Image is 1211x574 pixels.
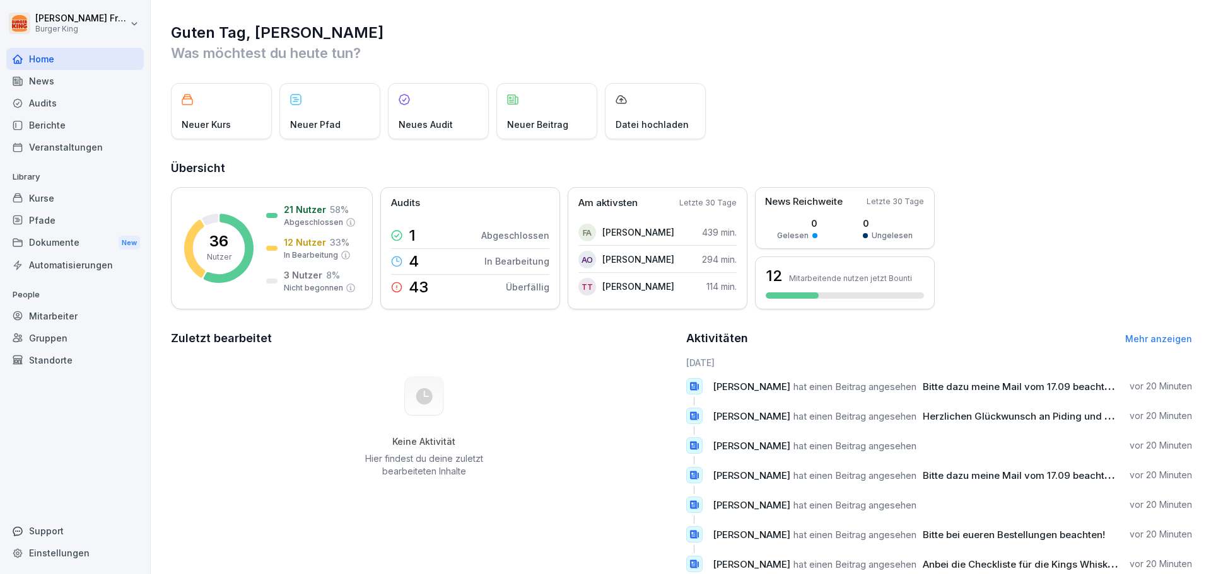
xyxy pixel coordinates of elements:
[284,203,326,216] p: 21 Nutzer
[923,381,1118,393] span: Bitte dazu meine Mail vom 17.09 beachten!
[6,114,144,136] a: Berichte
[765,195,843,209] p: News Reichweite
[793,469,916,481] span: hat einen Beitrag angesehen
[602,253,674,266] p: [PERSON_NAME]
[713,558,790,570] span: [PERSON_NAME]
[6,327,144,349] a: Gruppen
[506,280,549,294] p: Überfällig
[713,440,790,452] span: [PERSON_NAME]
[713,499,790,511] span: [PERSON_NAME]
[923,469,1118,481] span: Bitte dazu meine Mail vom 17.09 beachten!
[6,231,144,255] a: DokumenteNew
[119,236,140,250] div: New
[6,167,144,187] p: Library
[326,268,340,282] p: 8 %
[171,23,1192,43] h1: Guten Tag, [PERSON_NAME]
[686,330,748,347] h2: Aktivitäten
[207,251,231,263] p: Nutzer
[923,529,1105,541] span: Bitte bei eueren Bestellungen beachten!
[6,305,144,327] a: Mitarbeiter
[1130,498,1192,511] p: vor 20 Minuten
[6,48,144,70] a: Home
[409,228,416,243] p: 1
[1130,410,1192,422] p: vor 20 Minuten
[171,330,677,347] h2: Zuletzt bearbeitet
[1130,439,1192,452] p: vor 20 Minuten
[789,273,912,283] p: Mitarbeitende nutzen jetzt Bounti
[284,217,343,228] p: Abgeschlossen
[777,230,809,241] p: Gelesen
[399,118,453,131] p: Neues Audit
[793,410,916,422] span: hat einen Beitrag angesehen
[484,255,549,268] p: In Bearbeitung
[6,70,144,92] a: News
[6,254,144,276] a: Automatisierungen
[793,381,916,393] span: hat einen Beitrag angesehen
[481,229,549,242] p: Abgeschlossen
[35,25,127,33] p: Burger King
[409,280,428,295] p: 43
[6,92,144,114] a: Audits
[6,209,144,231] a: Pfade
[793,529,916,541] span: hat einen Beitrag angesehen
[578,251,596,268] div: AO
[290,118,341,131] p: Neuer Pfad
[1130,558,1192,570] p: vor 20 Minuten
[171,159,1192,177] h2: Übersicht
[578,196,638,210] p: Am aktivsten
[1130,469,1192,481] p: vor 20 Minuten
[602,280,674,293] p: [PERSON_NAME]
[6,520,144,542] div: Support
[578,224,596,241] div: FA
[706,280,737,293] p: 114 min.
[6,542,144,564] a: Einstellungen
[702,226,737,239] p: 439 min.
[6,285,144,305] p: People
[602,226,674,239] p: [PERSON_NAME]
[284,282,343,294] p: Nicht begonnen
[6,136,144,158] a: Veranstaltungen
[6,231,144,255] div: Dokumente
[713,381,790,393] span: [PERSON_NAME]
[209,234,228,249] p: 36
[679,197,737,209] p: Letzte 30 Tage
[391,196,420,210] p: Audits
[713,410,790,422] span: [PERSON_NAME]
[766,265,783,287] h3: 12
[616,118,689,131] p: Datei hochladen
[793,499,916,511] span: hat einen Beitrag angesehen
[330,236,349,249] p: 33 %
[6,187,144,209] a: Kurse
[35,13,127,24] p: [PERSON_NAME] Freier
[578,278,596,296] div: TT
[867,196,924,207] p: Letzte 30 Tage
[777,217,817,230] p: 0
[713,529,790,541] span: [PERSON_NAME]
[863,217,913,230] p: 0
[330,203,349,216] p: 58 %
[360,436,488,447] h5: Keine Aktivität
[284,268,322,282] p: 3 Nutzer
[171,43,1192,63] p: Was möchtest du heute tun?
[507,118,568,131] p: Neuer Beitrag
[872,230,913,241] p: Ungelesen
[360,452,488,478] p: Hier findest du deine zuletzt bearbeiteten Inhalte
[923,410,1181,422] span: Herzlichen Glückwunsch an Piding und Gremsdorf 🥳🥳
[702,253,737,266] p: 294 min.
[713,469,790,481] span: [PERSON_NAME]
[1130,380,1192,393] p: vor 20 Minuten
[6,349,144,371] a: Standorte
[409,254,419,269] p: 4
[793,558,916,570] span: hat einen Beitrag angesehen
[284,236,326,249] p: 12 Nutzer
[1130,528,1192,541] p: vor 20 Minuten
